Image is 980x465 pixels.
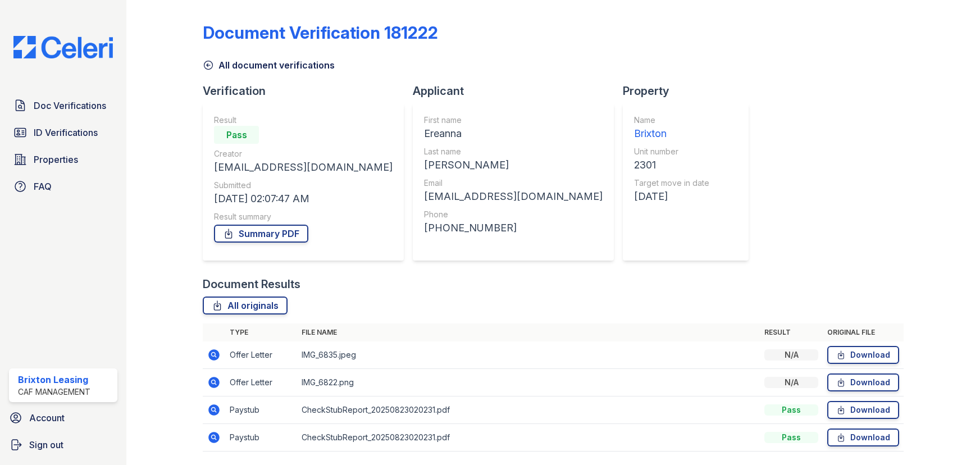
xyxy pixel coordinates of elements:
td: CheckStubReport_20250823020231.pdf [297,396,760,424]
div: Email [424,177,603,189]
div: [DATE] 02:07:47 AM [214,191,393,207]
div: Applicant [413,83,623,99]
div: Pass [764,432,818,443]
div: Pass [764,404,818,416]
img: CE_Logo_Blue-a8612792a0a2168367f1c8372b55b34899dd931a85d93a1a3d3e32e68fde9ad4.png [4,36,122,58]
a: Download [827,428,899,446]
div: Last name [424,146,603,157]
td: Paystub [225,424,297,452]
div: N/A [764,349,818,361]
div: [EMAIL_ADDRESS][DOMAIN_NAME] [424,189,603,204]
th: Type [225,323,297,341]
div: Property [623,83,758,99]
div: CAF Management [18,386,90,398]
div: Brixton Leasing [18,373,90,386]
a: Name Brixton [634,115,709,142]
div: Ereanna [424,126,603,142]
div: 2301 [634,157,709,173]
span: Properties [34,153,78,166]
div: Brixton [634,126,709,142]
td: Paystub [225,396,297,424]
td: IMG_6835.jpeg [297,341,760,369]
div: [EMAIL_ADDRESS][DOMAIN_NAME] [214,159,393,175]
span: Sign out [29,438,63,452]
div: N/A [764,377,818,388]
div: Unit number [634,146,709,157]
td: IMG_6822.png [297,369,760,396]
a: Properties [9,148,117,171]
div: [DATE] [634,189,709,204]
a: Download [827,373,899,391]
div: First name [424,115,603,126]
a: Sign out [4,434,122,456]
td: CheckStubReport_20250823020231.pdf [297,424,760,452]
a: FAQ [9,175,117,198]
th: File name [297,323,760,341]
div: Result [214,115,393,126]
div: Document Verification 181222 [203,22,438,43]
div: Creator [214,148,393,159]
a: Doc Verifications [9,94,117,117]
div: Phone [424,209,603,220]
a: Account [4,407,122,429]
span: Account [29,411,65,425]
a: Download [827,346,899,364]
span: Doc Verifications [34,99,106,112]
div: Submitted [214,180,393,191]
td: Offer Letter [225,369,297,396]
div: Pass [214,126,259,144]
iframe: chat widget [933,420,969,454]
a: ID Verifications [9,121,117,144]
div: Name [634,115,709,126]
div: Document Results [203,276,300,292]
div: Verification [203,83,413,99]
th: Result [760,323,823,341]
td: Offer Letter [225,341,297,369]
th: Original file [823,323,904,341]
span: FAQ [34,180,52,193]
span: ID Verifications [34,126,98,139]
a: All originals [203,297,288,314]
a: Summary PDF [214,225,308,243]
a: All document verifications [203,58,335,72]
div: Result summary [214,211,393,222]
div: [PHONE_NUMBER] [424,220,603,236]
div: Target move in date [634,177,709,189]
div: [PERSON_NAME] [424,157,603,173]
a: Download [827,401,899,419]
